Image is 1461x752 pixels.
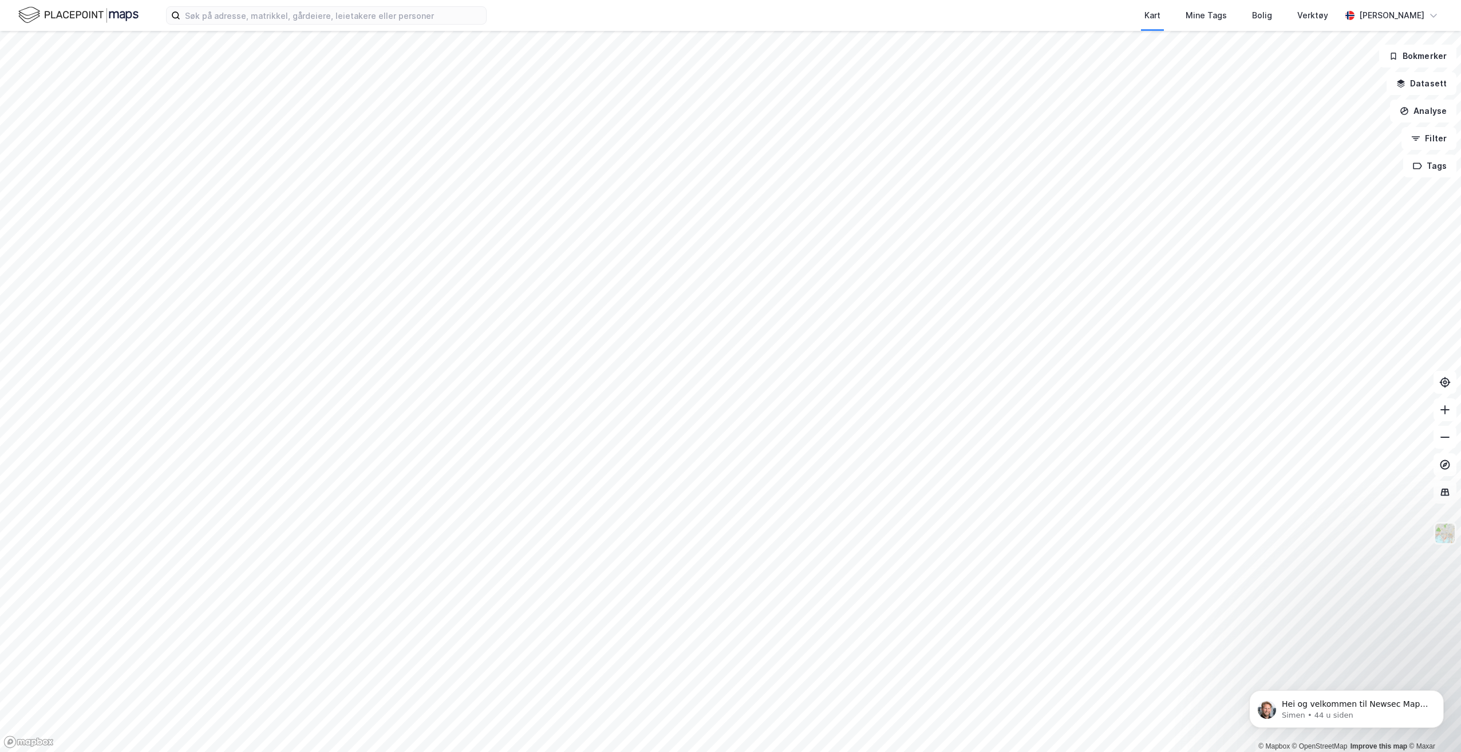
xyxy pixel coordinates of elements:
a: Improve this map [1351,742,1407,750]
button: Filter [1401,127,1456,150]
a: Mapbox [1258,742,1290,750]
button: Analyse [1390,100,1456,122]
iframe: Intercom notifications melding [1232,666,1461,746]
div: Kart [1144,9,1160,22]
div: [PERSON_NAME] [1359,9,1424,22]
img: logo.f888ab2527a4732fd821a326f86c7f29.svg [18,5,139,25]
div: Verktøy [1297,9,1328,22]
img: Z [1434,523,1456,544]
button: Datasett [1387,72,1456,95]
input: Søk på adresse, matrikkel, gårdeiere, leietakere eller personer [180,7,486,24]
div: Mine Tags [1186,9,1227,22]
button: Tags [1403,155,1456,177]
button: Bokmerker [1379,45,1456,68]
a: OpenStreetMap [1292,742,1348,750]
div: Bolig [1252,9,1272,22]
a: Mapbox homepage [3,735,54,749]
